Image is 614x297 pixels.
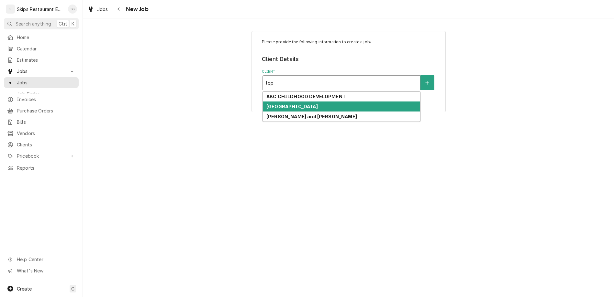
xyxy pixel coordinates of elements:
[17,6,64,13] div: Skips Restaurant Equipment
[4,139,79,150] a: Clients
[6,5,15,14] div: S
[262,39,435,45] p: Please provide the following information to create a job:
[17,34,75,41] span: Home
[17,96,75,103] span: Invoices
[17,45,75,52] span: Calendar
[71,285,74,292] span: C
[4,94,79,105] a: Invoices
[262,55,435,63] legend: Client Details
[97,6,108,13] span: Jobs
[4,55,79,65] a: Estimates
[266,104,318,109] strong: [GEOGRAPHIC_DATA]
[59,20,67,27] span: Ctrl
[85,4,111,15] a: Jobs
[17,57,75,63] span: Estimates
[4,117,79,127] a: Bills
[4,89,79,99] a: Job Series
[16,20,51,27] span: Search anything
[262,69,435,74] label: Client
[114,4,124,14] button: Navigate back
[72,20,74,27] span: K
[68,5,77,14] div: SS
[17,153,66,159] span: Pricebook
[17,141,75,148] span: Clients
[251,31,446,112] div: Job Create/Update
[4,151,79,161] a: Go to Pricebook
[17,90,75,97] span: Job Series
[124,5,149,14] span: New Job
[4,32,79,43] a: Home
[17,256,75,263] span: Help Center
[425,80,429,85] svg: Create New Client
[17,286,32,292] span: Create
[4,18,79,29] button: Search anythingCtrlK
[17,267,75,274] span: What's New
[17,119,75,125] span: Bills
[4,254,79,265] a: Go to Help Center
[4,265,79,276] a: Go to What's New
[17,107,75,114] span: Purchase Orders
[420,75,434,90] button: Create New Client
[17,130,75,137] span: Vendors
[4,43,79,54] a: Calendar
[17,68,66,75] span: Jobs
[4,66,79,77] a: Go to Jobs
[4,128,79,139] a: Vendors
[262,39,435,90] div: Job Create/Update Form
[266,114,357,119] strong: [PERSON_NAME] and [PERSON_NAME]
[4,77,79,88] a: Jobs
[17,164,75,171] span: Reports
[262,69,435,90] div: Client
[68,5,77,14] div: Shan Skipper's Avatar
[17,79,75,86] span: Jobs
[4,163,79,173] a: Reports
[266,94,346,99] strong: ABC CHILDHOOD DEVELOPMENT
[4,105,79,116] a: Purchase Orders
